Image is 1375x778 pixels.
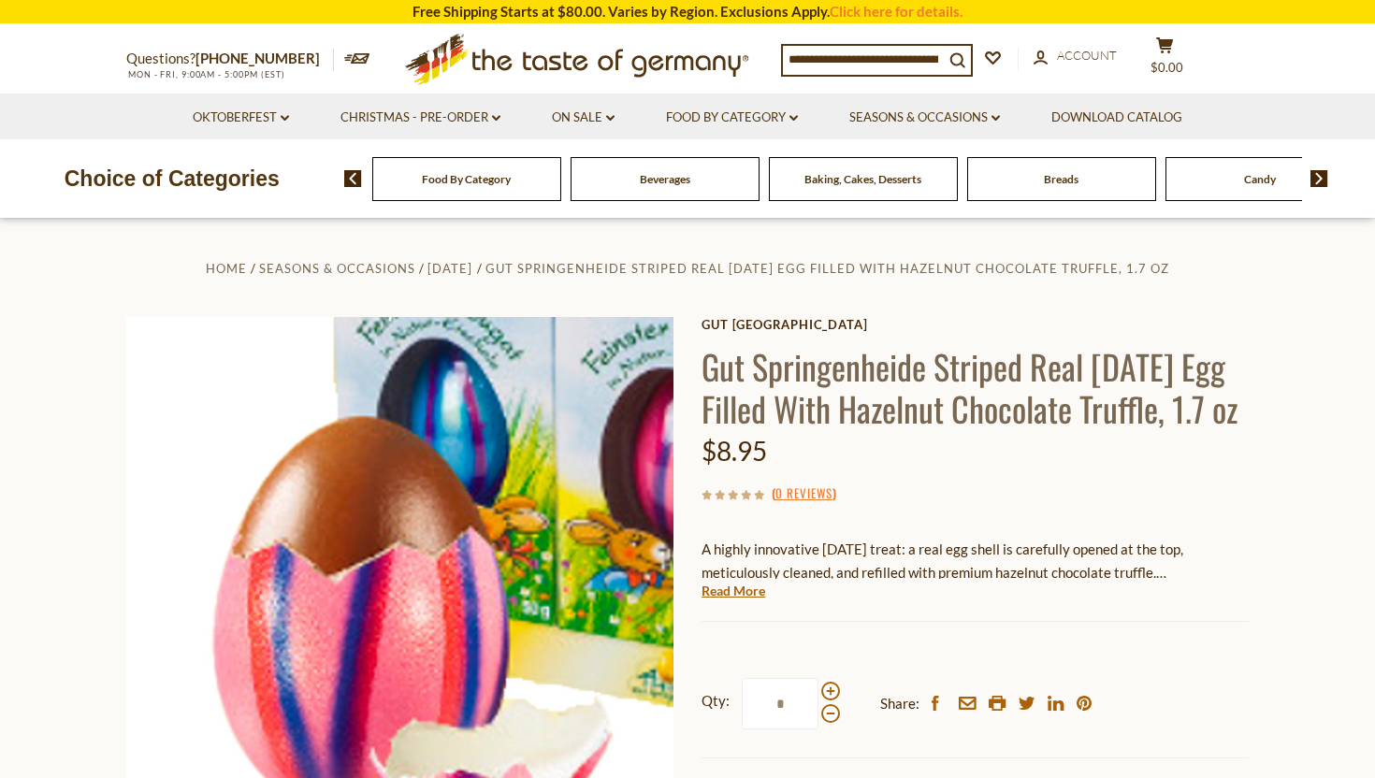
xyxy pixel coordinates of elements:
[340,108,500,128] a: Christmas - PRE-ORDER
[344,170,362,187] img: previous arrow
[1034,46,1117,66] a: Account
[880,692,919,715] span: Share:
[742,678,818,729] input: Qty:
[552,108,615,128] a: On Sale
[1136,36,1193,83] button: $0.00
[775,483,832,504] a: 0 Reviews
[1051,108,1182,128] a: Download Catalog
[193,108,289,128] a: Oktoberfest
[849,108,1000,128] a: Seasons & Occasions
[702,345,1249,429] h1: Gut Springenheide Striped Real [DATE] Egg Filled With Hazelnut Chocolate Truffle, 1.7 oz
[772,483,836,502] span: ( )
[422,172,511,186] a: Food By Category
[702,582,765,600] a: Read More
[1151,60,1183,75] span: $0.00
[702,689,730,713] strong: Qty:
[126,47,334,71] p: Questions?
[702,538,1249,584] p: A highly innovative [DATE] treat: a real egg shell is carefully opened at the top, meticulously c...
[485,261,1169,276] a: Gut Springenheide Striped Real [DATE] Egg Filled With Hazelnut Chocolate Truffle, 1.7 oz
[427,261,472,276] a: [DATE]
[1310,170,1328,187] img: next arrow
[702,317,1249,332] a: Gut [GEOGRAPHIC_DATA]
[1057,48,1117,63] span: Account
[1044,172,1078,186] a: Breads
[804,172,921,186] a: Baking, Cakes, Desserts
[666,108,798,128] a: Food By Category
[126,69,285,79] span: MON - FRI, 9:00AM - 5:00PM (EST)
[195,50,320,66] a: [PHONE_NUMBER]
[206,261,247,276] a: Home
[702,435,767,467] span: $8.95
[1244,172,1276,186] a: Candy
[830,3,962,20] a: Click here for details.
[259,261,415,276] a: Seasons & Occasions
[640,172,690,186] a: Beverages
